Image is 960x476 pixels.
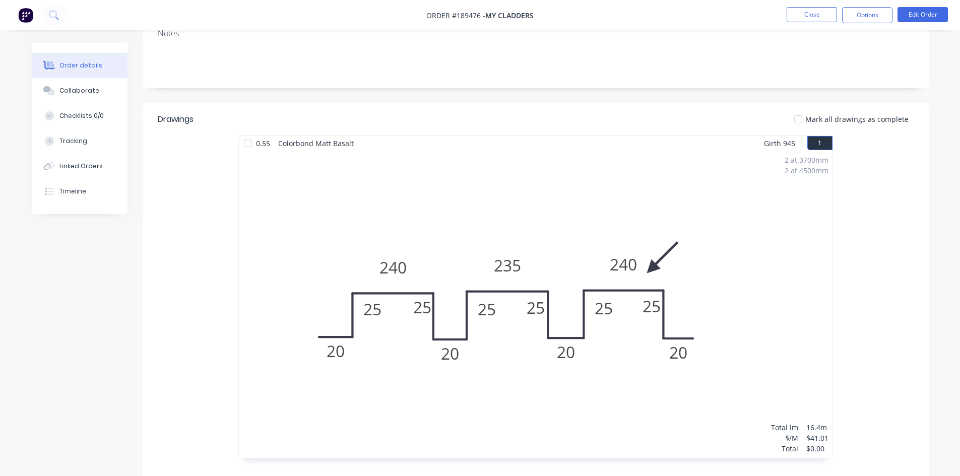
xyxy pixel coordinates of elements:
div: Checklists 0/0 [59,111,104,120]
span: Colorbond Matt Basalt [274,136,358,151]
div: $/M [771,433,798,443]
div: 2 at 3700mm [785,155,828,165]
div: 16.4m [806,422,828,433]
div: Total lm [771,422,798,433]
div: Collaborate [59,86,99,95]
button: Options [842,7,892,23]
div: 2 at 4500mm [785,165,828,176]
div: Notes [158,29,914,38]
button: Order details [32,53,127,78]
div: Order details [59,61,102,70]
div: Linked Orders [59,162,103,171]
img: Factory [18,8,33,23]
div: Drawings [158,113,194,125]
button: Tracking [32,128,127,154]
span: Order #189476 - [426,11,485,20]
div: Total [771,443,798,454]
button: Collaborate [32,78,127,103]
button: Checklists 0/0 [32,103,127,128]
div: 0252523524020202020252525240252 at 3700mm2 at 4500mmTotal lm$/MTotal16.4m$41.01$0.00 [239,151,833,458]
div: $41.01 [806,433,828,443]
span: My Cladders [485,11,534,20]
div: Timeline [59,187,86,196]
span: Mark all drawings as complete [805,114,909,124]
button: Linked Orders [32,154,127,179]
button: 1 [807,136,833,150]
div: $0.00 [806,443,828,454]
button: Close [787,7,837,22]
button: Timeline [32,179,127,204]
span: 0.55 [252,136,274,151]
div: Tracking [59,137,87,146]
button: Edit Order [898,7,948,22]
span: Girth 945 [764,136,795,151]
